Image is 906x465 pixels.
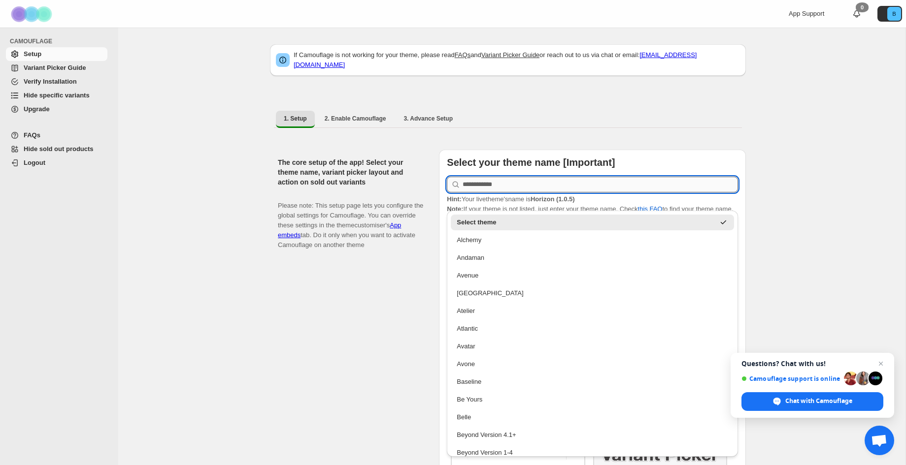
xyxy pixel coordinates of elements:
[6,47,107,61] a: Setup
[403,115,453,123] span: 3. Advance Setup
[457,341,728,351] div: Avatar
[741,360,883,368] span: Questions? Chat with us!
[6,102,107,116] a: Upgrade
[24,78,77,85] span: Verify Installation
[447,248,738,266] li: Andaman
[24,105,50,113] span: Upgrade
[284,115,307,123] span: 1. Setup
[447,390,738,407] li: Be Yours
[457,395,728,404] div: Be Yours
[457,324,728,334] div: Atlantic
[447,195,462,203] strong: Hint:
[457,253,728,263] div: Andaman
[457,448,728,458] div: Beyond Version 1-4
[325,115,386,123] span: 2. Enable Camouflage
[852,9,862,19] a: 0
[447,157,615,168] b: Select your theme name [Important]
[741,392,883,411] div: Chat with Camouflage
[447,337,738,354] li: Avatar
[865,426,894,455] div: Open chat
[856,2,869,12] div: 0
[278,191,423,250] p: Please note: This setup page lets you configure the global settings for Camouflage. You can overr...
[447,215,738,230] li: Select theme
[457,235,728,245] div: Alchemy
[447,205,463,213] strong: Note:
[24,159,45,166] span: Logout
[24,50,41,58] span: Setup
[24,92,90,99] span: Hide specific variants
[457,217,714,227] div: Select theme
[457,430,728,440] div: Beyond Version 4.1+
[6,156,107,170] a: Logout
[892,11,896,17] text: B
[447,230,738,248] li: Alchemy
[481,51,539,59] a: Variant Picker Guide
[447,283,738,301] li: Athens
[457,359,728,369] div: Avone
[457,271,728,280] div: Avenue
[10,37,111,45] span: CAMOUFLAGE
[875,358,887,370] span: Close chat
[638,205,663,213] a: this FAQ
[8,0,57,28] img: Camouflage
[457,412,728,422] div: Belle
[24,131,40,139] span: FAQs
[531,195,575,203] strong: Horizon (1.0.5)
[447,301,738,319] li: Atelier
[447,372,738,390] li: Baseline
[6,61,107,75] a: Variant Picker Guide
[457,377,728,387] div: Baseline
[447,266,738,283] li: Avenue
[447,425,738,443] li: Beyond Version 4.1+
[6,128,107,142] a: FAQs
[785,397,852,405] span: Chat with Camouflage
[447,354,738,372] li: Avone
[447,443,738,461] li: Beyond Version 1-4
[6,89,107,102] a: Hide specific variants
[447,407,738,425] li: Belle
[447,319,738,337] li: Atlantic
[24,64,86,71] span: Variant Picker Guide
[447,194,738,214] p: If your theme is not listed, just enter your theme name. Check to find your theme name.
[278,157,423,187] h2: The core setup of the app! Select your theme name, variant picker layout and action on sold out v...
[789,10,824,17] span: App Support
[457,288,728,298] div: [GEOGRAPHIC_DATA]
[6,75,107,89] a: Verify Installation
[455,51,471,59] a: FAQs
[447,195,574,203] span: Your live theme's name is
[887,7,901,21] span: Avatar with initials B
[457,306,728,316] div: Atelier
[294,50,740,70] p: If Camouflage is not working for your theme, please read and or reach out to us via chat or email:
[741,375,840,382] span: Camouflage support is online
[877,6,902,22] button: Avatar with initials B
[24,145,94,153] span: Hide sold out products
[6,142,107,156] a: Hide sold out products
